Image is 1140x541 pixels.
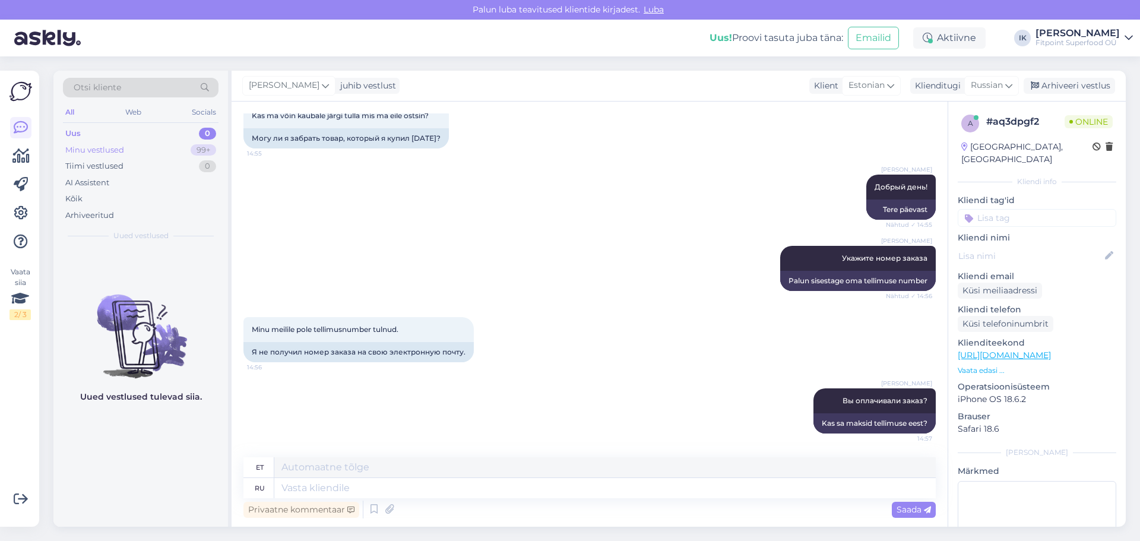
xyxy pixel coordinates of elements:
[958,270,1116,283] p: Kliendi email
[958,465,1116,477] p: Märkmed
[1035,29,1120,38] div: [PERSON_NAME]
[866,200,936,220] div: Tere päevast
[65,210,114,222] div: Arhiveeritud
[897,504,931,515] span: Saada
[958,410,1116,423] p: Brauser
[256,457,264,477] div: et
[243,502,359,518] div: Privaatne kommentaar
[809,80,838,92] div: Klient
[888,434,932,443] span: 14:57
[80,391,202,403] p: Uued vestlused tulevad siia.
[335,80,396,92] div: juhib vestlust
[958,393,1116,406] p: iPhone OS 18.6.2
[199,128,216,140] div: 0
[958,232,1116,244] p: Kliendi nimi
[1035,29,1133,48] a: [PERSON_NAME]Fitpoint Superfood OÜ
[913,27,986,49] div: Aktiivne
[710,31,843,45] div: Proovi tasuta juba täna:
[65,128,81,140] div: Uus
[958,194,1116,207] p: Kliendi tag'id
[113,230,169,241] span: Uued vestlused
[255,478,265,498] div: ru
[65,193,83,205] div: Kõik
[9,267,31,320] div: Vaata siia
[958,303,1116,316] p: Kliendi telefon
[958,350,1051,360] a: [URL][DOMAIN_NAME]
[968,119,973,128] span: a
[971,79,1003,92] span: Russian
[243,342,474,362] div: Я не получил номер заказа на свою электронную почту.
[249,79,319,92] span: [PERSON_NAME]
[958,283,1042,299] div: Küsi meiliaadressi
[881,165,932,174] span: [PERSON_NAME]
[243,128,449,148] div: Могу ли я забрать товар, который я купил [DATE]?
[63,105,77,120] div: All
[886,220,932,229] span: Nähtud ✓ 14:55
[958,423,1116,435] p: Safari 18.6
[986,115,1065,129] div: # aq3dpgf2
[247,363,292,372] span: 14:56
[1014,30,1031,46] div: IK
[247,149,292,158] span: 14:55
[53,273,228,380] img: No chats
[958,176,1116,187] div: Kliendi info
[813,413,936,434] div: Kas sa maksid tellimuse eest?
[640,4,667,15] span: Luba
[1065,115,1113,128] span: Online
[1024,78,1115,94] div: Arhiveeri vestlus
[958,316,1053,332] div: Küsi telefoninumbrit
[189,105,218,120] div: Socials
[9,309,31,320] div: 2 / 3
[780,271,936,291] div: Palun sisestage oma tellimuse number
[710,32,732,43] b: Uus!
[65,177,109,189] div: AI Assistent
[886,292,932,300] span: Nähtud ✓ 14:56
[65,160,123,172] div: Tiimi vestlused
[843,396,927,405] span: Вы оплачивали заказ?
[881,379,932,388] span: [PERSON_NAME]
[65,144,124,156] div: Minu vestlused
[958,381,1116,393] p: Operatsioonisüsteem
[1035,38,1120,48] div: Fitpoint Superfood OÜ
[961,141,1092,166] div: [GEOGRAPHIC_DATA], [GEOGRAPHIC_DATA]
[9,80,32,103] img: Askly Logo
[881,236,932,245] span: [PERSON_NAME]
[875,182,927,191] span: Добрый день!
[958,365,1116,376] p: Vaata edasi ...
[958,249,1103,262] input: Lisa nimi
[848,79,885,92] span: Estonian
[252,111,429,120] span: Kas ma võin kaubale järgi tulla mis ma eile ostsin?
[910,80,961,92] div: Klienditugi
[848,27,899,49] button: Emailid
[958,209,1116,227] input: Lisa tag
[958,337,1116,349] p: Klienditeekond
[958,447,1116,458] div: [PERSON_NAME]
[199,160,216,172] div: 0
[123,105,144,120] div: Web
[74,81,121,94] span: Otsi kliente
[191,144,216,156] div: 99+
[842,254,927,262] span: Укажите номер заказа
[252,325,398,334] span: Minu meilile pole tellimusnumber tulnud.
